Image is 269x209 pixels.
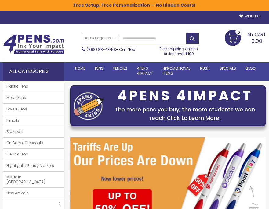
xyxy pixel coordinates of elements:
[70,62,90,75] a: Home
[3,149,64,160] a: Gel Ink Pens
[74,92,104,120] img: four_pen_logo.png
[241,62,260,75] a: Blog
[3,160,64,171] a: Highlighter Pens / Markers
[90,62,108,75] a: Pens
[113,66,127,71] span: Pencils
[238,30,240,35] span: 0
[3,126,27,137] span: Bic® pens
[87,47,136,52] span: - Call Now!
[3,138,46,148] span: On Sale / Closeouts
[3,115,64,126] a: Pencils
[215,62,241,75] a: Specials
[3,172,64,187] a: Made in [GEOGRAPHIC_DATA]
[82,33,118,43] a: All Categories
[75,66,85,71] span: Home
[3,81,64,92] a: Plastic Pens
[195,62,215,75] a: Rush
[3,104,30,115] span: Stylus Pens
[87,47,116,52] a: (888) 88-4PENS
[3,92,29,103] span: Metal Pens
[158,44,198,56] div: Free shipping on pen orders over $199
[3,34,64,54] img: 4Pens Custom Pens and Promotional Products
[3,149,31,160] span: Gel Ink Pens
[3,160,57,171] span: Highlighter Pens / Markers
[163,66,190,76] span: 4PROMOTIONAL ITEMS
[246,66,256,71] span: Blog
[3,104,64,115] a: Stylus Pens
[3,188,64,199] a: New Arrivals
[132,62,158,79] a: 4Pens4impact
[95,66,104,71] span: Pens
[3,62,64,81] div: All Categories
[137,66,153,76] span: 4Pens 4impact
[3,81,31,92] span: Plastic Pens
[239,14,260,19] a: Wishlist
[3,188,32,199] span: New Arrivals
[3,115,22,126] span: Pencils
[108,62,132,75] a: Pencils
[225,30,266,45] a: 0.00 0
[3,126,64,137] a: Bic® pens
[85,36,115,40] span: All Categories
[200,66,210,71] span: Rush
[107,105,263,122] div: The more pens you buy, the more students we can reach.
[3,92,64,103] a: Metal Pens
[167,114,220,122] a: Click to Learn More.
[251,37,262,45] span: 0.00
[158,62,195,79] a: 4PROMOTIONALITEMS
[220,66,236,71] span: Specials
[3,138,64,148] a: On Sale / Closeouts
[107,89,263,102] div: 4PENS 4IMPACT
